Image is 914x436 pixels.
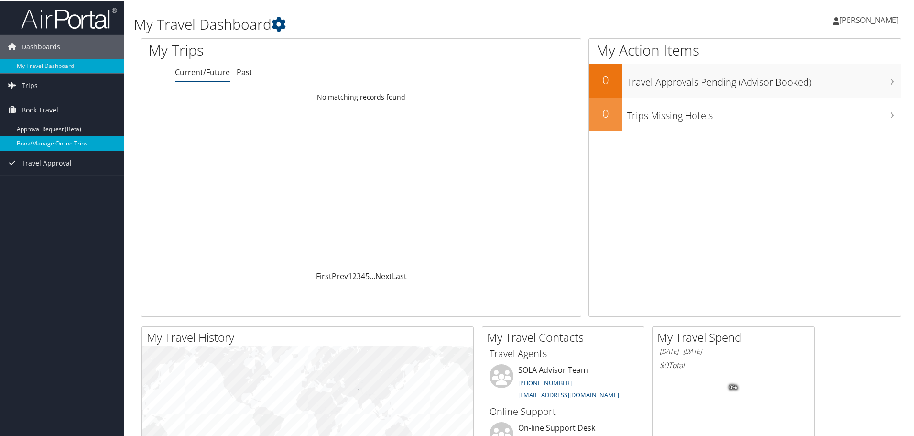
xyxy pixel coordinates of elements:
[357,270,361,280] a: 3
[237,66,252,77] a: Past
[332,270,348,280] a: Prev
[22,150,72,174] span: Travel Approval
[485,363,642,402] li: SOLA Advisor Team
[627,70,901,88] h3: Travel Approvals Pending (Advisor Booked)
[589,104,622,121] h2: 0
[316,270,332,280] a: First
[589,71,622,87] h2: 0
[839,14,899,24] span: [PERSON_NAME]
[487,328,644,345] h2: My Travel Contacts
[833,5,908,34] a: [PERSON_NAME]
[375,270,392,280] a: Next
[392,270,407,280] a: Last
[490,404,637,417] h3: Online Support
[660,359,668,369] span: $0
[22,34,60,58] span: Dashboards
[370,270,375,280] span: …
[175,66,230,77] a: Current/Future
[147,328,473,345] h2: My Travel History
[365,270,370,280] a: 5
[589,63,901,97] a: 0Travel Approvals Pending (Advisor Booked)
[348,270,352,280] a: 1
[149,39,391,59] h1: My Trips
[589,39,901,59] h1: My Action Items
[22,73,38,97] span: Trips
[518,378,572,386] a: [PHONE_NUMBER]
[490,346,637,359] h3: Travel Agents
[518,390,619,398] a: [EMAIL_ADDRESS][DOMAIN_NAME]
[352,270,357,280] a: 2
[22,97,58,121] span: Book Travel
[729,384,737,390] tspan: 0%
[660,346,807,355] h6: [DATE] - [DATE]
[141,88,581,105] td: No matching records found
[361,270,365,280] a: 4
[589,97,901,130] a: 0Trips Missing Hotels
[21,6,117,29] img: airportal-logo.png
[660,359,807,369] h6: Total
[627,103,901,122] h3: Trips Missing Hotels
[657,328,814,345] h2: My Travel Spend
[134,13,650,34] h1: My Travel Dashboard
